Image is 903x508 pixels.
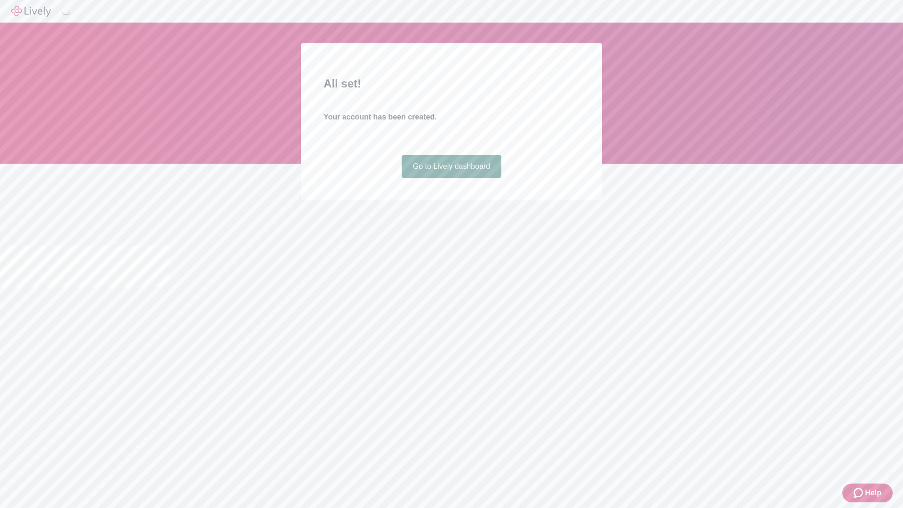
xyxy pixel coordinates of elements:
[11,6,51,17] img: Lively
[324,75,579,92] h2: All set!
[842,484,893,502] button: Zendesk support iconHelp
[402,155,502,178] a: Go to Lively dashboard
[62,12,70,15] button: Log out
[324,111,579,123] h4: Your account has been created.
[854,487,865,499] svg: Zendesk support icon
[865,487,881,499] span: Help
